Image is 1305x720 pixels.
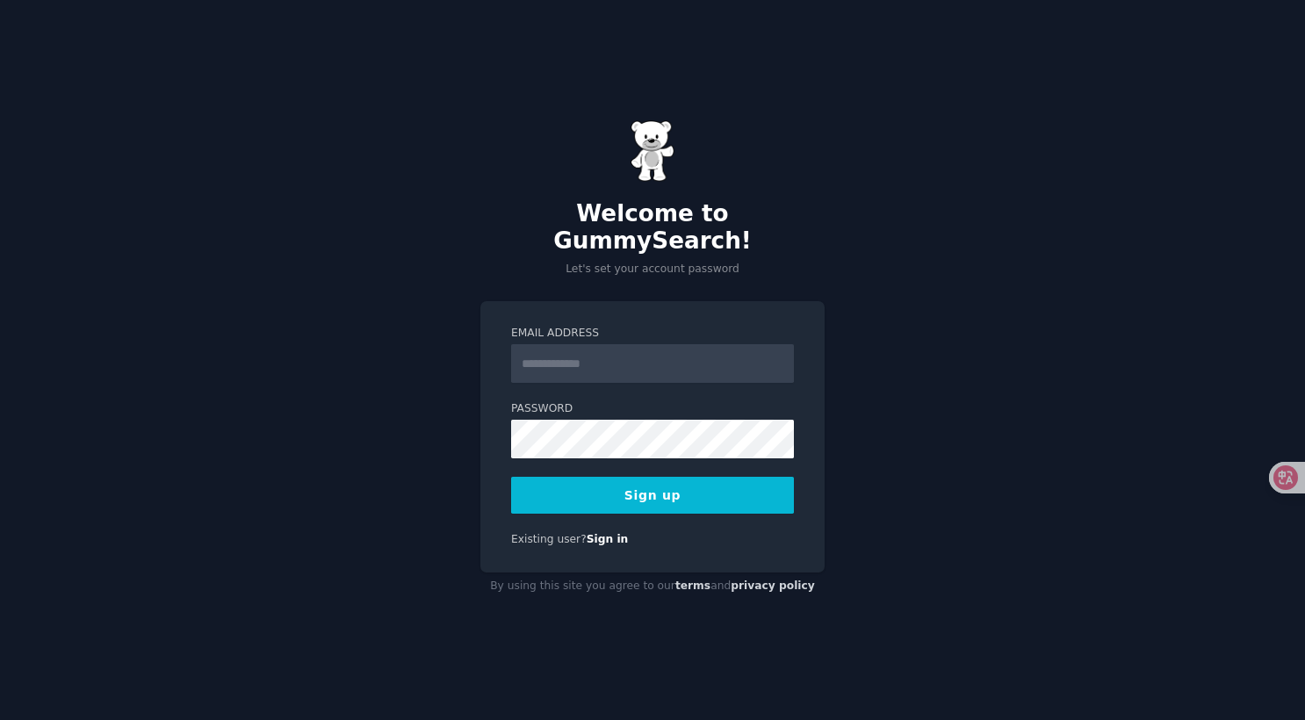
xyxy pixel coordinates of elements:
a: terms [675,580,710,592]
a: privacy policy [731,580,815,592]
p: Let's set your account password [480,262,825,277]
a: Sign in [587,533,629,545]
div: By using this site you agree to our and [480,572,825,601]
span: Existing user? [511,533,587,545]
label: Email Address [511,326,794,342]
img: Gummy Bear [631,120,674,182]
label: Password [511,401,794,417]
h2: Welcome to GummySearch! [480,200,825,256]
button: Sign up [511,477,794,514]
